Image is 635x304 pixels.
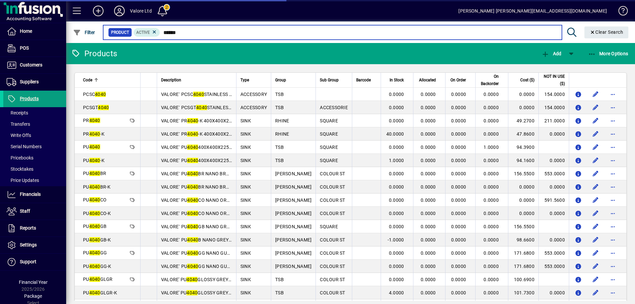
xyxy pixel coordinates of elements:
[275,184,312,190] span: [PERSON_NAME]
[89,250,100,255] em: 4040
[89,211,100,216] em: 4040
[275,211,312,216] span: [PERSON_NAME]
[508,101,538,114] td: 0.0000
[608,208,618,219] button: More options
[3,175,66,186] a: Price Updates
[608,89,618,100] button: More options
[421,211,436,216] span: 0.0000
[3,130,66,141] a: Write Offs
[590,221,601,232] button: Edit
[275,131,289,137] span: RHINE
[161,118,303,123] span: VALORE` PR -K 400X400X225MM SINK Pressed 25mm Radius
[538,233,569,246] td: 0.0000
[419,76,436,84] span: Allocated
[161,184,318,190] span: VALORE` PU BR NANO BRONZE GOLD 400X400X225 BOWL =0.06M3
[451,237,466,242] span: 0.0000
[240,76,249,84] span: Type
[320,224,338,229] span: SQUARE
[83,197,106,202] span: PU CO
[187,197,198,203] em: 4040
[20,192,41,197] span: Financials
[538,194,569,207] td: 591.5600
[83,237,111,242] span: PU GB-K
[275,197,312,203] span: [PERSON_NAME]
[484,131,499,137] span: 0.0000
[89,264,100,269] em: 4040
[187,264,198,269] em: 4040
[421,118,436,123] span: 0.0000
[240,92,267,97] span: ACCESSORY
[484,184,499,190] span: 0.0000
[389,211,404,216] span: 0.0000
[608,142,618,152] button: More options
[109,5,130,17] button: Profile
[83,250,107,255] span: PU GG
[588,51,628,56] span: More Options
[89,144,100,150] em: 4040
[3,203,66,220] a: Staff
[388,237,404,242] span: -1.0000
[608,274,618,285] button: More options
[83,118,100,123] span: PR
[389,184,404,190] span: 0.0000
[130,6,152,16] div: Valore Ltd
[484,197,499,203] span: 0.0000
[89,184,100,190] em: 4040
[451,264,466,269] span: 0.0000
[421,237,436,242] span: 0.0000
[608,102,618,113] button: More options
[187,211,198,216] em: 4040
[187,237,198,242] em: 4040
[187,224,198,229] em: 4040
[451,224,466,229] span: 0.0000
[451,92,466,97] span: 0.0000
[480,73,505,87] div: On Backorder
[417,76,442,84] div: Allocated
[320,277,345,282] span: COLOUR ST
[161,171,318,176] span: VALORE` PU BR NANO BRONZE GOLD 400X400X225 BOWL =0.09M3
[88,5,109,17] button: Add
[484,224,499,229] span: 0.0000
[584,26,629,38] button: Clear
[590,248,601,258] button: Edit
[95,92,106,97] em: 4040
[7,144,42,149] span: Serial Numbers
[161,197,325,203] span: VALORE` PU CO NANO ORANGE COPPER 400X400X225 BOWL =0.09M3
[320,184,345,190] span: COLOUR ST
[508,194,538,207] td: 0.0000
[590,195,601,205] button: Edit
[136,30,150,35] span: Active
[320,105,348,110] span: ACCESSORIE
[73,30,95,35] span: Filter
[3,186,66,203] a: Financials
[89,277,100,282] em: 4040
[608,129,618,139] button: More options
[508,260,538,273] td: 171.6800
[161,92,244,97] span: VALORE` PCSC STAINLESS COVER
[386,131,404,137] span: 40.0000
[89,131,100,137] em: 4040
[196,105,207,110] em: 4040
[421,250,436,256] span: 0.0000
[7,121,30,127] span: Transfers
[508,154,538,167] td: 94.1600
[540,48,563,60] button: Add
[320,264,345,269] span: COLOUR ST
[3,23,66,40] a: Home
[275,224,312,229] span: [PERSON_NAME]
[20,28,32,34] span: Home
[161,264,304,269] span: VALORE` PU GG NANO GUNMETAL GREY 400X400X225 BOWL
[389,250,404,256] span: 0.0000
[356,76,371,84] span: Barcode
[484,118,499,123] span: 0.0000
[275,118,289,123] span: RHINE
[320,158,338,163] span: SQUARE
[451,250,466,256] span: 0.0000
[421,145,436,150] span: 0.0000
[7,166,33,172] span: Stocktakes
[421,92,436,97] span: 0.0000
[161,76,181,84] span: Description
[83,92,106,97] span: PCSC
[590,182,601,192] button: Edit
[275,76,286,84] span: Group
